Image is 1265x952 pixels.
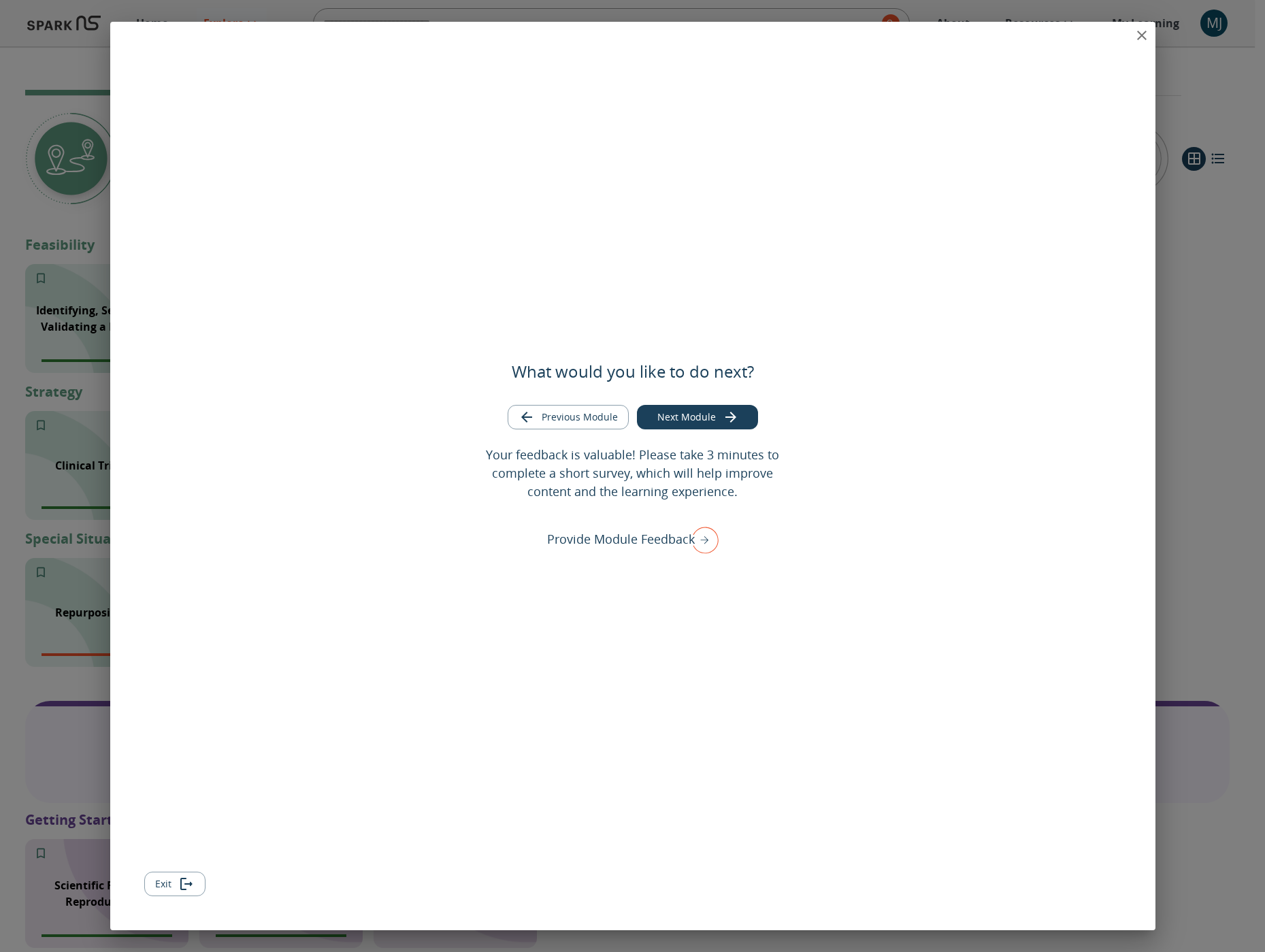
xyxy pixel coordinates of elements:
button: close [1128,22,1155,49]
p: Your feedback is valuable! Please take 3 minutes to complete a short survey, which will help impr... [476,446,789,501]
h5: What would you like to do next? [512,361,754,382]
img: right arrow [685,522,719,557]
button: Go to next module [637,405,758,430]
p: Provide Module Feedback [547,530,695,548]
button: Exit module [144,872,206,897]
button: Go to previous module [508,405,629,430]
div: Provide Module Feedback [547,522,719,557]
